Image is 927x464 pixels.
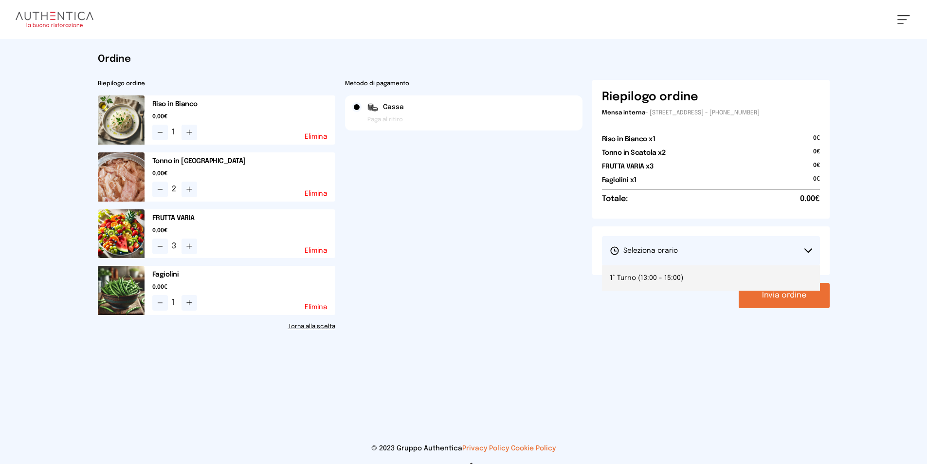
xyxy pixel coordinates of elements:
span: 1° Turno (13:00 - 15:00) [610,273,683,283]
a: Privacy Policy [462,445,509,452]
p: © 2023 Gruppo Authentica [16,444,911,453]
a: Cookie Policy [511,445,556,452]
span: Seleziona orario [610,246,678,256]
button: Seleziona orario [602,236,820,265]
button: Invia ordine [739,283,830,308]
